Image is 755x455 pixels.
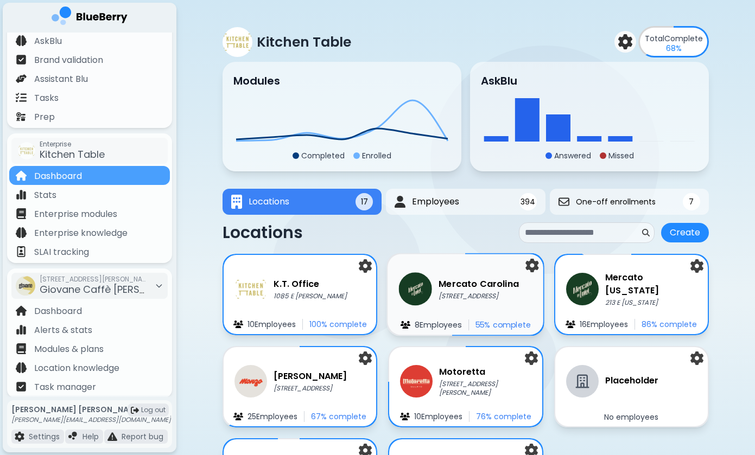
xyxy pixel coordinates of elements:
[16,381,27,392] img: file icon
[34,170,82,183] p: Dashboard
[361,197,368,207] span: 17
[16,276,35,296] img: company thumbnail
[309,319,367,329] p: 100 % complete
[690,259,703,273] img: settings
[400,365,433,398] img: company thumbnail
[34,111,55,124] p: Prep
[16,246,27,257] img: file icon
[359,259,372,273] img: settings
[34,381,96,394] p: Task manager
[642,229,650,236] img: search icon
[274,384,347,393] p: [STREET_ADDRESS]
[689,197,694,207] span: 7
[605,298,697,307] p: 213 E [US_STATE]
[257,33,351,51] p: Kitchen Table
[16,170,27,181] img: file icon
[439,366,531,379] h3: Motoretta
[234,273,267,305] img: company thumbnail
[481,73,517,89] h3: AskBlu
[550,189,709,215] button: One-off enrollmentsOne-off enrollments7
[645,33,664,44] span: Total
[274,292,347,300] p: 1085 E [PERSON_NAME]
[439,380,531,397] p: [STREET_ADDRESS][PERSON_NAME]
[223,27,252,57] img: company thumbnail
[34,324,92,337] p: Alerts & stats
[248,412,297,421] p: 25 Employee s
[526,259,539,273] img: settings
[11,415,171,424] p: [PERSON_NAME][EMAIL_ADDRESS][DOMAIN_NAME]
[311,412,366,421] p: 67 % complete
[690,351,703,365] img: settings
[414,412,462,421] p: 10 Employee s
[16,54,27,65] img: file icon
[580,319,628,329] p: 16 Employee s
[274,370,347,383] h3: [PERSON_NAME]
[40,275,148,284] span: [STREET_ADDRESS][PERSON_NAME]
[34,343,104,356] p: Modules & plans
[131,406,139,414] img: logout
[34,35,62,48] p: AskBlu
[15,432,24,441] img: file icon
[231,195,242,209] img: Locations
[249,195,289,208] span: Locations
[248,319,296,329] p: 10 Employee s
[16,208,27,219] img: file icon
[554,151,591,161] p: Answered
[34,362,119,375] p: Location knowledge
[412,195,459,208] span: Employees
[52,7,128,29] img: company logo
[16,92,27,103] img: file icon
[34,246,89,259] p: SLAI tracking
[16,343,27,354] img: file icon
[34,189,56,202] p: Stats
[400,413,410,420] img: file icon
[18,142,35,159] img: company thumbnail
[604,412,658,422] p: No employees
[16,189,27,200] img: file icon
[34,227,128,240] p: Enterprise knowledge
[521,197,535,207] span: 394
[16,324,27,335] img: file icon
[559,196,569,207] img: One-off enrollments
[476,412,531,421] p: 76 % complete
[34,305,82,318] p: Dashboard
[645,34,703,43] p: Complete
[661,223,709,242] button: Create
[223,223,303,242] p: Locations
[34,208,117,221] p: Enterprise modules
[16,73,27,84] img: file icon
[666,43,682,53] p: 68 %
[642,319,697,329] p: 86 % complete
[223,189,382,215] button: LocationsLocations17
[16,362,27,373] img: file icon
[401,321,410,329] img: file icon
[34,92,59,105] p: Tasks
[233,73,280,89] h3: Modules
[68,432,78,441] img: file icon
[233,413,243,420] img: file icon
[301,151,345,161] p: Completed
[34,54,103,67] p: Brand validation
[576,197,656,207] span: One-off enrollments
[40,283,192,296] span: Giovane Caffè [PERSON_NAME]
[399,272,432,305] img: company thumbnail
[362,151,391,161] p: Enrolled
[395,196,405,208] img: Employees
[233,321,243,328] img: file icon
[439,277,519,290] h3: Mercato Carolina
[29,432,60,441] p: Settings
[16,111,27,122] img: file icon
[605,374,658,387] h3: Placeholder
[566,321,575,328] img: file icon
[274,278,347,291] h3: K.T. Office
[141,406,166,414] span: Log out
[525,351,538,365] img: settings
[16,35,27,46] img: file icon
[475,320,531,330] p: 55 % complete
[34,73,88,86] p: Assistant Blu
[16,305,27,316] img: file icon
[83,432,99,441] p: Help
[608,151,634,161] p: Missed
[359,351,372,365] img: settings
[386,189,545,215] button: EmployeesEmployees394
